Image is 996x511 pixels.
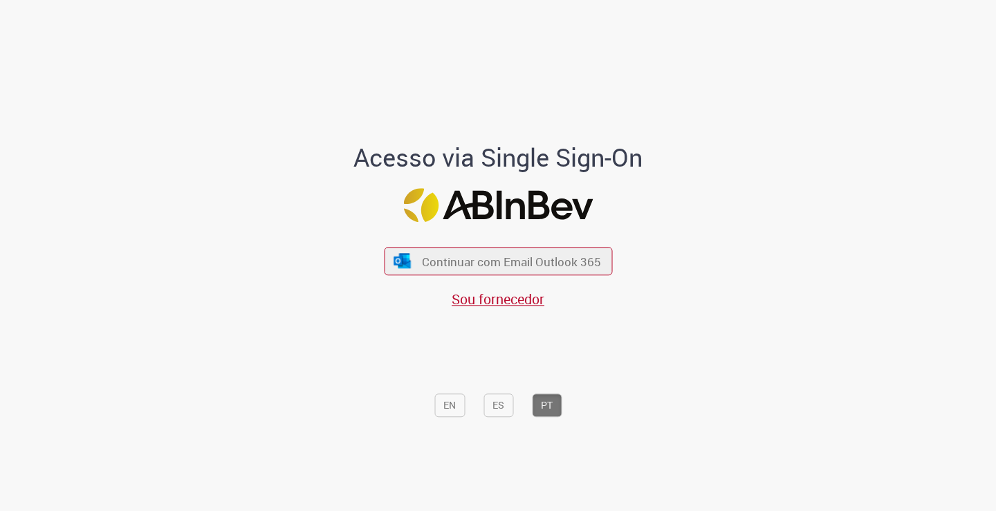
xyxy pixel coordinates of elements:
[384,247,612,275] button: ícone Azure/Microsoft 360 Continuar com Email Outlook 365
[452,290,544,308] a: Sou fornecedor
[422,253,601,269] span: Continuar com Email Outlook 365
[483,393,513,417] button: ES
[532,393,562,417] button: PT
[306,145,690,172] h1: Acesso via Single Sign-On
[393,254,412,268] img: ícone Azure/Microsoft 360
[434,393,465,417] button: EN
[403,188,593,222] img: Logo ABInBev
